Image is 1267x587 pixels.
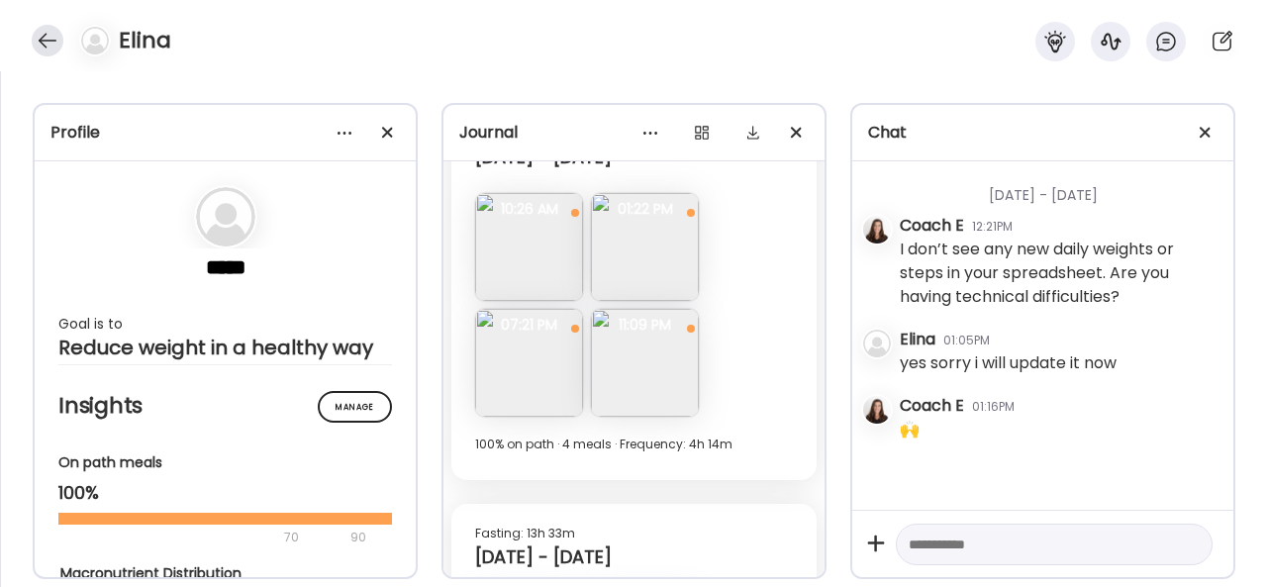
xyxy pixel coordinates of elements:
[900,394,964,418] div: Coach E
[900,351,1117,375] div: yes sorry i will update it now
[591,200,699,218] span: 01:22 PM
[900,418,920,441] div: 🙌
[972,398,1015,416] div: 01:16PM
[475,309,583,417] img: images%2FHIn8qOOWI4XPN4z5ZhoF5PrpgOF3%2FCjQjZ1I9W2EHjTiyqoyF%2Fz8PSPLknO2umEKsqlbIe_240
[475,193,583,301] img: images%2FHIn8qOOWI4XPN4z5ZhoF5PrpgOF3%2FucgzqkrKPKw3u1HPMkWR%2FOnSO7yIP881zOseHYAph_240
[475,522,793,545] div: Fasting: 13h 33m
[459,121,809,145] div: Journal
[60,563,391,584] div: Macronutrient Distribution
[900,214,964,238] div: Coach E
[58,452,392,473] div: On path meals
[475,433,793,456] div: 100% on path · 4 meals · Frequency: 4h 14m
[58,336,392,359] div: Reduce weight in a healthy way
[591,309,699,417] img: images%2FHIn8qOOWI4XPN4z5ZhoF5PrpgOF3%2F96vmH1nDzClz5B473vvk%2F6F5XUsSR7Qb2wT3kXED9_240
[475,200,583,218] span: 10:26 AM
[119,25,171,56] h4: Elina
[591,316,699,334] span: 11:09 PM
[863,396,891,424] img: avatars%2FFsPf04Jk68cSUdEwFQB7fxCFTtM2
[81,27,109,54] img: bg-avatar-default.svg
[943,332,990,349] div: 01:05PM
[591,193,699,301] img: images%2FHIn8qOOWI4XPN4z5ZhoF5PrpgOF3%2FMiCUoNCkPTlVXqfouLbT%2FLdJzFNhmL9YCO1xSVFsa_240
[475,545,793,569] div: [DATE] - [DATE]
[318,391,392,423] div: Manage
[900,161,1218,214] div: [DATE] - [DATE]
[58,312,392,336] div: Goal is to
[58,391,392,421] h2: Insights
[868,121,1218,145] div: Chat
[863,216,891,244] img: avatars%2FFsPf04Jk68cSUdEwFQB7fxCFTtM2
[475,316,583,334] span: 07:21 PM
[863,330,891,357] img: bg-avatar-default.svg
[900,238,1218,309] div: I don’t see any new daily weights or steps in your spreadsheet. Are you having technical difficul...
[58,526,344,549] div: 70
[58,481,392,505] div: 100%
[972,218,1013,236] div: 12:21PM
[348,526,368,549] div: 90
[196,187,255,246] img: bg-avatar-default.svg
[900,328,935,351] div: Elina
[50,121,400,145] div: Profile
